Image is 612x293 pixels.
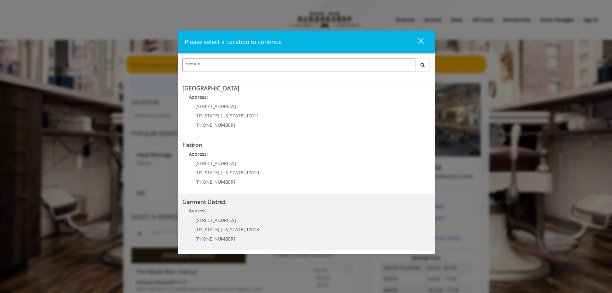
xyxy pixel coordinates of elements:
span: , [219,226,221,233]
b: [GEOGRAPHIC_DATA] [182,84,239,92]
i: Search button [419,63,426,67]
span: 10011 [246,113,259,119]
span: , [245,113,246,119]
span: , [219,169,221,176]
span: [US_STATE] [195,226,219,233]
span: [PHONE_NUMBER] [195,179,235,185]
div: Center Select [182,59,430,75]
span: 10018 [246,226,259,233]
b: Address: [189,94,208,100]
button: close dialog [406,35,428,49]
b: Address: [189,151,208,157]
span: , [245,226,246,233]
b: Garment District [182,198,226,206]
span: [US_STATE] [195,113,219,119]
b: Address: [189,207,208,214]
span: [US_STATE] [221,169,245,176]
span: , [219,113,221,119]
input: Search Center [182,59,416,71]
span: [STREET_ADDRESS] [195,160,236,166]
span: [US_STATE] [195,169,219,176]
span: [US_STATE] [221,113,245,119]
span: , [245,169,246,176]
span: [PHONE_NUMBER] [195,236,235,242]
span: [STREET_ADDRESS] [195,103,236,109]
div: close dialog [410,37,423,47]
span: [US_STATE] [221,226,245,233]
span: [STREET_ADDRESS] [195,217,236,223]
span: Please select a Location to continue [185,38,282,46]
b: Flatiron [182,141,202,149]
span: 10010 [246,169,259,176]
span: [PHONE_NUMBER] [195,122,235,128]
